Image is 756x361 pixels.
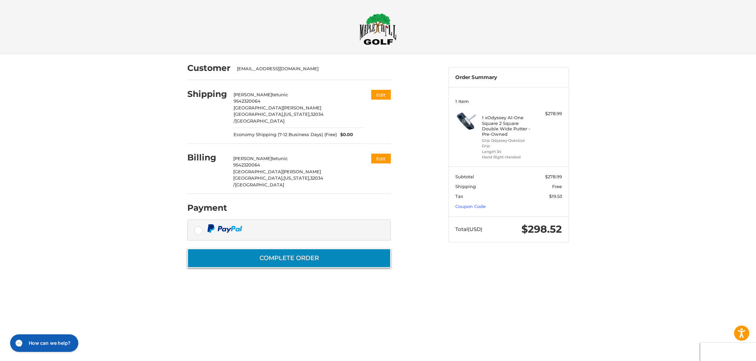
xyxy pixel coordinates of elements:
span: [PERSON_NAME] [234,92,272,97]
span: 32034 / [233,175,323,187]
h3: 1 Item [455,99,562,104]
span: tetunic [272,92,288,97]
h2: Customer [187,63,231,73]
span: [GEOGRAPHIC_DATA], [233,175,283,181]
span: $19.53 [549,194,562,199]
span: $278.99 [545,174,562,179]
span: $0.00 [337,131,353,138]
span: tetunic [272,156,288,161]
h2: Shipping [187,89,227,99]
div: [EMAIL_ADDRESS][DOMAIN_NAME] [237,66,384,72]
span: [US_STATE], [283,175,310,181]
span: [GEOGRAPHIC_DATA][PERSON_NAME] [233,169,321,174]
span: [PERSON_NAME] [233,156,272,161]
span: [GEOGRAPHIC_DATA] [235,118,285,124]
h2: Payment [187,203,227,213]
span: [GEOGRAPHIC_DATA][PERSON_NAME] [234,105,321,110]
img: PayPal icon [207,224,242,233]
span: Economy Shipping (7-12 Business Days) (Free) [234,131,337,138]
span: Total (USD) [455,226,482,232]
span: [US_STATE], [284,111,310,117]
span: Tax [455,194,463,199]
span: 32034 / [234,111,324,124]
iframe: Google Customer Reviews [700,343,756,361]
h3: Order Summary [455,74,562,81]
li: Length 34 [482,149,534,155]
span: [GEOGRAPHIC_DATA] [235,182,284,187]
span: $298.52 [521,223,562,235]
li: Grip Odyssey Oversize Grip [482,138,534,149]
span: Shipping [455,184,476,189]
span: 9542320064 [234,98,261,104]
button: Edit [371,90,391,100]
button: Edit [371,154,391,163]
span: 9542320064 [233,162,260,167]
img: Maple Hill Golf [359,13,397,45]
span: Subtotal [455,174,474,179]
a: Coupon Code [455,204,486,209]
li: Hand Right-Handed [482,154,534,160]
h2: Billing [187,152,227,163]
h4: 1 x Odyssey AI-One Square 2 Square Double Wide Putter - Pre-Owned [482,115,534,137]
button: Complete order [187,249,391,268]
span: Free [552,184,562,189]
span: [GEOGRAPHIC_DATA], [234,111,284,117]
div: $278.99 [535,110,562,117]
iframe: Gorgias live chat messenger [7,332,80,354]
